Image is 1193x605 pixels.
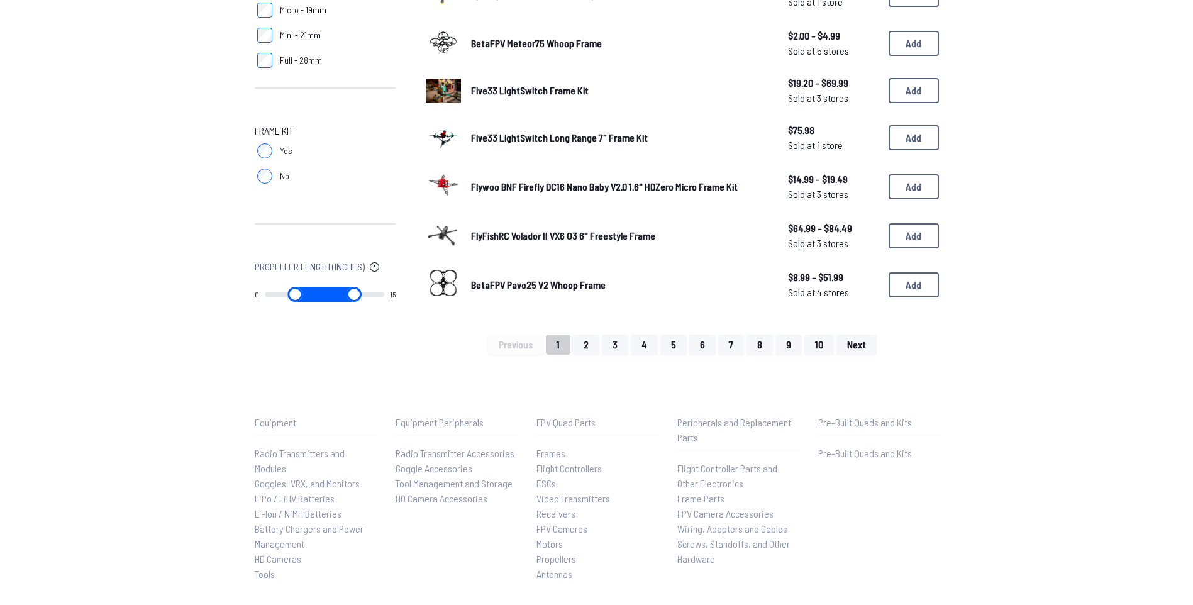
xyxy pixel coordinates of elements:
[280,4,326,16] span: Micro - 19mm
[889,272,939,297] button: Add
[536,447,565,459] span: Frames
[396,415,516,430] p: Equipment Peripherals
[788,221,879,236] span: $64.99 - $84.49
[689,335,716,355] button: 6
[257,3,272,18] input: Micro - 19mm
[396,461,516,476] a: Goggle Accessories
[788,270,879,285] span: $8.99 - $51.99
[426,265,461,301] img: image
[426,167,461,203] img: image
[536,506,657,521] a: Receivers
[471,37,602,49] span: BetaFPV Meteor75 Whoop Frame
[471,130,768,145] a: Five33 LightSwitch Long Range 7" Frame Kit
[390,289,396,299] output: 15
[788,123,879,138] span: $75.98
[818,447,912,459] span: Pre-Built Quads and Kits
[471,279,606,291] span: BetaFPV Pavo25 V2 Whoop Frame
[677,508,774,519] span: FPV Camera Accessories
[426,24,461,59] img: image
[471,230,655,241] span: FlyFishRC Volador II VX6 O3 6" Freestyle Frame
[536,446,657,461] a: Frames
[660,335,687,355] button: 5
[471,180,738,192] span: Flywoo BNF Firefly DC16 Nano Baby V2.0 1.6" HDZero Micro Frame Kit
[255,567,375,582] a: Tools
[788,28,879,43] span: $2.00 - $4.99
[536,415,657,430] p: FPV Quad Parts
[471,36,768,51] a: BetaFPV Meteor75 Whoop Frame
[847,340,866,350] span: Next
[536,492,610,504] span: Video Transmitters
[889,174,939,199] button: Add
[788,43,879,58] span: Sold at 5 stores
[804,335,834,355] button: 10
[255,476,375,491] a: Goggles, VRX, and Monitors
[426,118,461,157] a: image
[536,553,576,565] span: Propellers
[677,415,798,445] p: Peripherals and Replacement Parts
[396,477,513,489] span: Tool Management and Storage
[280,29,321,42] span: Mini - 21mm
[426,113,461,160] img: image
[677,461,798,491] a: Flight Controller Parts and Other Electronics
[677,536,798,567] a: Screws, Standoffs, and Other Hardware
[396,447,514,459] span: Radio Transmitter Accessories
[677,538,790,565] span: Screws, Standoffs, and Other Hardware
[280,170,289,182] span: No
[396,492,487,504] span: HD Camera Accessories
[255,506,375,521] a: Li-Ion / NiMH Batteries
[775,335,802,355] button: 9
[536,476,657,491] a: ESCs
[536,523,587,535] span: FPV Cameras
[257,143,272,158] input: Yes
[396,476,516,491] a: Tool Management and Storage
[788,138,879,153] span: Sold at 1 store
[255,521,375,552] a: Battery Chargers and Power Management
[788,285,879,300] span: Sold at 4 stores
[255,447,345,474] span: Radio Transmitters and Modules
[836,335,877,355] button: Next
[536,552,657,567] a: Propellers
[255,553,301,565] span: HD Cameras
[426,216,461,255] a: image
[536,491,657,506] a: Video Transmitters
[257,53,272,68] input: Full - 28mm
[255,289,259,299] output: 0
[426,24,461,63] a: image
[889,125,939,150] button: Add
[889,78,939,103] button: Add
[426,79,461,102] img: image
[280,145,292,157] span: Yes
[536,461,657,476] a: Flight Controllers
[255,492,335,504] span: LiPo / LiHV Batteries
[255,123,293,138] span: Frame Kit
[255,446,375,476] a: Radio Transmitters and Modules
[602,335,628,355] button: 3
[536,462,602,474] span: Flight Controllers
[536,477,556,489] span: ESCs
[818,415,939,430] p: Pre-Built Quads and Kits
[426,167,461,206] a: image
[255,477,360,489] span: Goggles, VRX, and Monitors
[788,172,879,187] span: $14.99 - $19.49
[677,462,777,489] span: Flight Controller Parts and Other Electronics
[536,538,563,550] span: Motors
[280,54,322,67] span: Full - 28mm
[677,521,798,536] a: Wiring, Adapters and Cables
[536,536,657,552] a: Motors
[536,508,575,519] span: Receivers
[396,462,472,474] span: Goggle Accessories
[471,83,768,98] a: Five33 LightSwitch Frame Kit
[546,335,570,355] button: 1
[396,491,516,506] a: HD Camera Accessories
[889,223,939,248] button: Add
[788,236,879,251] span: Sold at 3 stores
[536,567,657,582] a: Antennas
[257,28,272,43] input: Mini - 21mm
[818,446,939,461] a: Pre-Built Quads and Kits
[631,335,658,355] button: 4
[536,568,572,580] span: Antennas
[255,523,363,550] span: Battery Chargers and Power Management
[471,131,648,143] span: Five33 LightSwitch Long Range 7" Frame Kit
[471,84,589,96] span: Five33 LightSwitch Frame Kit
[255,415,375,430] p: Equipment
